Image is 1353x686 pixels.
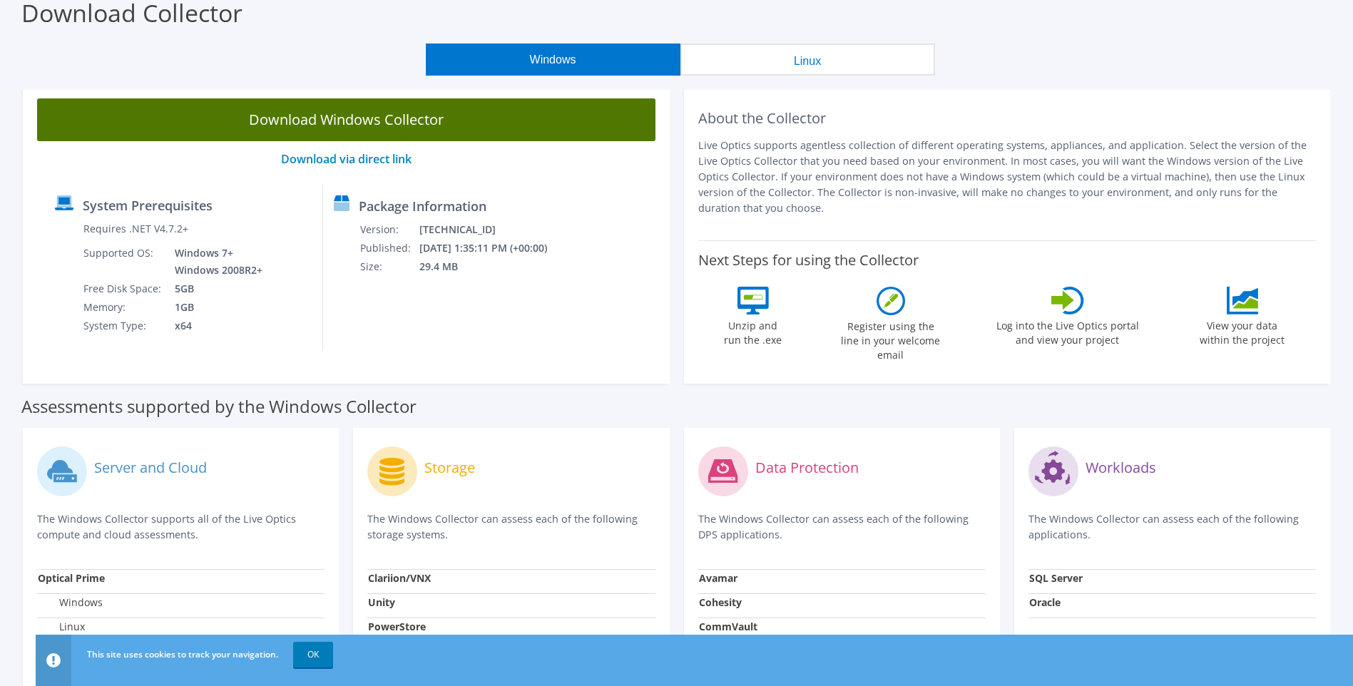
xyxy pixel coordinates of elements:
[293,642,333,667] a: OK
[699,595,742,609] strong: Cohesity
[359,239,419,257] td: Published:
[426,43,680,76] button: Windows
[38,595,103,610] label: Windows
[281,151,412,167] a: Download via direct link
[699,620,757,633] strong: CommVault
[419,239,566,257] td: [DATE] 1:35:11 PM (+00:00)
[424,461,475,475] label: Storage
[368,595,395,609] strong: Unity
[37,511,325,543] p: The Windows Collector supports all of the Live Optics compute and cloud assessments.
[38,620,85,634] label: Linux
[359,220,419,239] td: Version:
[83,280,164,298] td: Free Disk Space:
[698,511,986,543] p: The Windows Collector can assess each of the following DPS applications.
[698,252,919,269] label: Next Steps for using the Collector
[164,244,265,280] td: Windows 7+ Windows 2008R2+
[755,461,859,475] label: Data Protection
[83,298,164,317] td: Memory:
[699,571,737,585] strong: Avamar
[720,314,786,347] label: Unzip and run the .exe
[1028,511,1316,543] p: The Windows Collector can assess each of the following applications.
[164,280,265,298] td: 5GB
[368,620,426,633] strong: PowerStore
[368,571,431,585] strong: Clariion/VNX
[1086,461,1156,475] label: Workloads
[94,461,207,475] label: Server and Cloud
[1029,571,1083,585] strong: SQL Server
[87,648,278,660] span: This site uses cookies to track your navigation.
[419,220,566,239] td: [TECHNICAL_ID]
[83,317,164,335] td: System Type:
[419,257,566,276] td: 29.4 MB
[996,314,1140,347] label: Log into the Live Optics portal and view your project
[837,315,944,362] label: Register using the line in your welcome email
[83,222,188,236] label: Requires .NET V4.7.2+
[38,571,105,585] strong: Optical Prime
[164,298,265,317] td: 1GB
[680,43,935,76] button: Linux
[698,110,1317,127] h2: About the Collector
[1029,595,1061,609] strong: Oracle
[83,244,164,280] td: Supported OS:
[37,98,655,141] a: Download Windows Collector
[21,399,417,414] label: Assessments supported by the Windows Collector
[1191,314,1294,347] label: View your data within the project
[359,257,419,276] td: Size:
[164,317,265,335] td: x64
[698,138,1317,216] p: Live Optics supports agentless collection of different operating systems, appliances, and applica...
[367,511,655,543] p: The Windows Collector can assess each of the following storage systems.
[83,198,213,213] label: System Prerequisites
[359,199,486,213] label: Package Information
